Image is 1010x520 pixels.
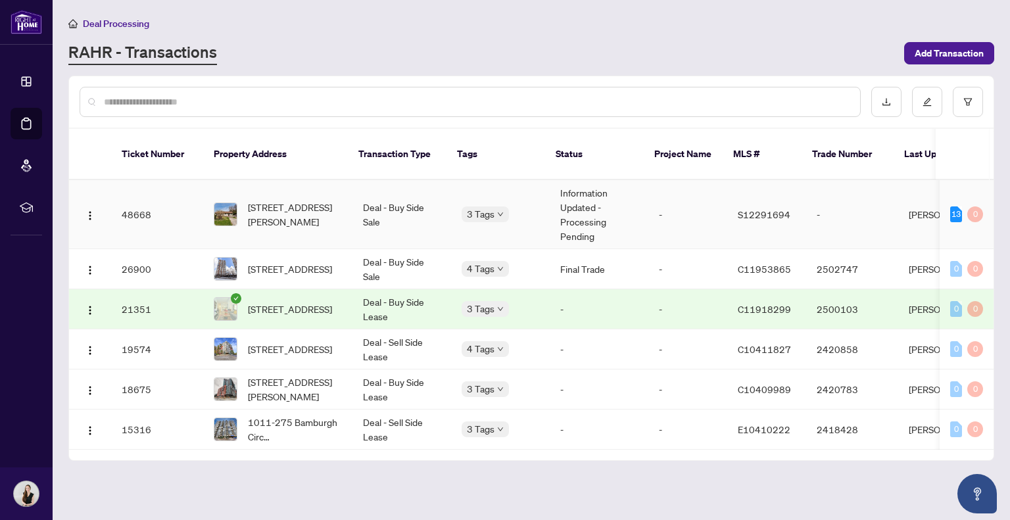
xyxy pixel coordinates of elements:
[894,129,992,180] th: Last Updated By
[497,426,504,433] span: down
[68,41,217,65] a: RAHR - Transactions
[648,249,727,289] td: -
[14,481,39,506] img: Profile Icon
[80,298,101,319] button: Logo
[950,301,962,317] div: 0
[497,266,504,272] span: down
[111,410,203,450] td: 15316
[912,87,942,117] button: edit
[898,329,997,369] td: [PERSON_NAME]
[248,262,332,276] span: [STREET_ADDRESS]
[497,346,504,352] span: down
[80,204,101,225] button: Logo
[550,249,648,289] td: Final Trade
[111,329,203,369] td: 19574
[348,129,446,180] th: Transaction Type
[723,129,802,180] th: MLS #
[111,180,203,249] td: 48668
[950,381,962,397] div: 0
[806,369,898,410] td: 2420783
[806,249,898,289] td: 2502747
[352,249,451,289] td: Deal - Buy Side Sale
[950,341,962,357] div: 0
[467,421,494,437] span: 3 Tags
[203,129,348,180] th: Property Address
[352,329,451,369] td: Deal - Sell Side Lease
[550,329,648,369] td: -
[248,200,342,229] span: [STREET_ADDRESS][PERSON_NAME]
[214,338,237,360] img: thumbnail-img
[898,289,997,329] td: [PERSON_NAME]
[963,97,973,106] span: filter
[85,345,95,356] img: Logo
[80,339,101,360] button: Logo
[648,329,727,369] td: -
[545,129,644,180] th: Status
[950,206,962,222] div: 13
[248,302,332,316] span: [STREET_ADDRESS]
[904,42,994,64] button: Add Transaction
[214,298,237,320] img: thumbnail-img
[957,474,997,513] button: Open asap
[497,306,504,312] span: down
[214,258,237,280] img: thumbnail-img
[80,379,101,400] button: Logo
[497,386,504,392] span: down
[648,369,727,410] td: -
[11,10,42,34] img: logo
[68,19,78,28] span: home
[898,249,997,289] td: [PERSON_NAME]
[738,263,791,275] span: C11953865
[214,378,237,400] img: thumbnail-img
[446,129,545,180] th: Tags
[352,180,451,249] td: Deal - Buy Side Sale
[967,381,983,397] div: 0
[111,249,203,289] td: 26900
[467,261,494,276] span: 4 Tags
[80,419,101,440] button: Logo
[214,418,237,440] img: thumbnail-img
[352,289,451,329] td: Deal - Buy Side Lease
[248,375,342,404] span: [STREET_ADDRESS][PERSON_NAME]
[644,129,723,180] th: Project Name
[738,303,791,315] span: C11918299
[738,383,791,395] span: C10409989
[352,410,451,450] td: Deal - Sell Side Lease
[648,289,727,329] td: -
[967,206,983,222] div: 0
[231,293,241,304] span: check-circle
[806,289,898,329] td: 2500103
[953,87,983,117] button: filter
[550,369,648,410] td: -
[85,210,95,221] img: Logo
[214,203,237,225] img: thumbnail-img
[967,301,983,317] div: 0
[802,129,894,180] th: Trade Number
[950,421,962,437] div: 0
[898,410,997,450] td: [PERSON_NAME]
[806,180,898,249] td: -
[467,381,494,396] span: 3 Tags
[248,415,342,444] span: 1011-275 Bamburgh Circ [GEOGRAPHIC_DATA] [GEOGRAPHIC_DATA] M1W 3X4 [GEOGRAPHIC_DATA], [GEOGRAPHIC...
[85,265,95,275] img: Logo
[111,289,203,329] td: 21351
[497,211,504,218] span: down
[950,261,962,277] div: 0
[550,410,648,450] td: -
[111,129,203,180] th: Ticket Number
[467,206,494,222] span: 3 Tags
[967,421,983,437] div: 0
[806,410,898,450] td: 2418428
[738,343,791,355] span: C10411827
[898,180,997,249] td: [PERSON_NAME]
[83,18,149,30] span: Deal Processing
[915,43,984,64] span: Add Transaction
[352,369,451,410] td: Deal - Buy Side Lease
[898,369,997,410] td: [PERSON_NAME]
[923,97,932,106] span: edit
[882,97,891,106] span: download
[648,180,727,249] td: -
[467,341,494,356] span: 4 Tags
[248,342,332,356] span: [STREET_ADDRESS]
[967,261,983,277] div: 0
